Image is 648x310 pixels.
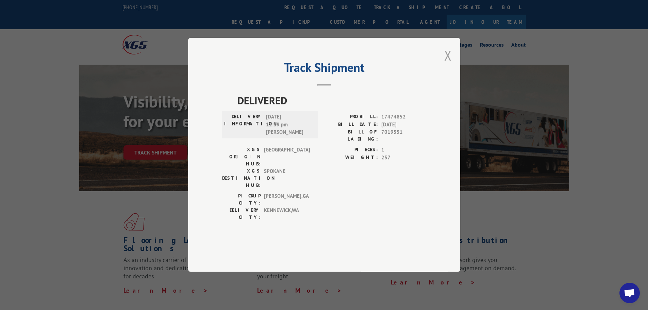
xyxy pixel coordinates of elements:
[222,146,261,168] label: XGS ORIGIN HUB:
[237,93,426,108] span: DELIVERED
[264,146,310,168] span: [GEOGRAPHIC_DATA]
[264,207,310,221] span: KENNEWICK , WA
[381,146,426,154] span: 1
[324,129,378,143] label: BILL OF LADING:
[224,113,263,136] label: DELIVERY INFORMATION:
[324,121,378,129] label: BILL DATE:
[444,46,452,64] button: Close modal
[381,129,426,143] span: 7019551
[324,146,378,154] label: PIECES:
[381,154,426,162] span: 257
[222,193,261,207] label: PICKUP CITY:
[619,283,640,303] div: Open chat
[264,168,310,189] span: SPOKANE
[222,63,426,76] h2: Track Shipment
[381,113,426,121] span: 17474852
[324,154,378,162] label: WEIGHT:
[381,121,426,129] span: [DATE]
[324,113,378,121] label: PROBILL:
[222,168,261,189] label: XGS DESTINATION HUB:
[222,207,261,221] label: DELIVERY CITY:
[266,113,312,136] span: [DATE] 12:39 pm [PERSON_NAME]
[264,193,310,207] span: [PERSON_NAME] , GA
